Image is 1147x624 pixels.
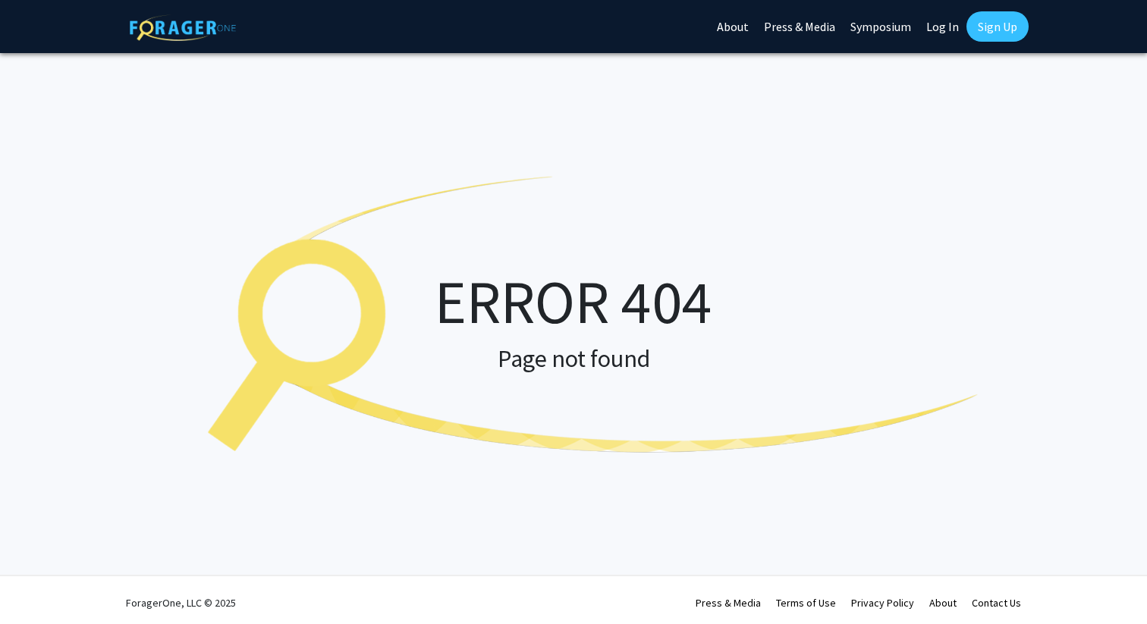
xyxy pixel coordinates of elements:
[972,596,1021,610] a: Contact Us
[164,265,983,338] h1: ERROR 404
[851,596,914,610] a: Privacy Policy
[164,344,983,373] h2: Page not found
[776,596,836,610] a: Terms of Use
[966,11,1029,42] a: Sign Up
[696,596,761,610] a: Press & Media
[929,596,957,610] a: About
[130,14,236,41] img: ForagerOne Logo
